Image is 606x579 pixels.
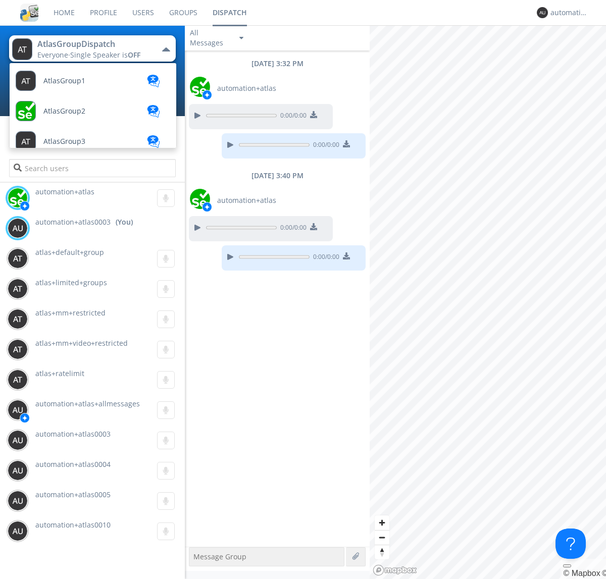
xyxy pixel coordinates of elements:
span: Reset bearing to north [375,545,389,559]
a: Mapbox [563,569,600,577]
button: Zoom in [375,515,389,530]
span: automation+atlas0010 [35,520,111,530]
div: [DATE] 3:40 PM [185,171,370,181]
div: All Messages [190,28,230,48]
span: automation+atlas0003 [35,429,111,439]
img: translation-blue.svg [146,105,161,118]
img: d2d01cd9b4174d08988066c6d424eccd [190,189,210,209]
div: (You) [116,217,133,227]
span: AtlasGroup3 [43,138,85,145]
img: cddb5a64eb264b2086981ab96f4c1ba7 [20,4,38,22]
img: translation-blue.svg [146,75,161,87]
button: Reset bearing to north [375,545,389,559]
span: automation+atlas+allmessages [35,399,140,408]
span: 0:00 / 0:00 [277,223,307,234]
img: 373638.png [8,460,28,481]
img: 373638.png [537,7,548,18]
img: download media button [310,111,317,118]
span: atlas+default+group [35,247,104,257]
span: 0:00 / 0:00 [310,140,339,151]
span: atlas+limited+groups [35,278,107,287]
img: translation-blue.svg [146,135,161,148]
img: 373638.png [12,38,32,60]
img: download media button [343,140,350,147]
span: atlas+ratelimit [35,369,84,378]
img: 373638.png [8,309,28,329]
div: [DATE] 3:32 PM [185,59,370,69]
span: 0:00 / 0:00 [310,252,339,264]
a: Mapbox logo [373,564,417,576]
div: AtlasGroupDispatch [37,38,151,50]
span: AtlasGroup2 [43,108,85,115]
button: Toggle attribution [563,564,571,567]
img: download media button [343,252,350,259]
img: download media button [310,223,317,230]
img: 373638.png [8,491,28,511]
span: automation+atlas [35,187,94,196]
img: 373638.png [8,248,28,269]
img: 373638.png [8,370,28,390]
img: 373638.png [8,279,28,299]
span: atlas+mm+restricted [35,308,106,318]
img: caret-down-sm.svg [239,37,243,39]
span: automation+atlas0005 [35,490,111,499]
div: automation+atlas0003 [550,8,588,18]
img: 373638.png [8,430,28,450]
img: d2d01cd9b4174d08988066c6d424eccd [8,188,28,208]
span: Single Speaker is [70,50,140,60]
span: atlas+mm+video+restricted [35,338,128,348]
button: Zoom out [375,530,389,545]
span: 0:00 / 0:00 [277,111,307,122]
ul: AtlasGroupDispatchEveryone·Single Speaker isOFF [9,63,177,148]
button: AtlasGroupDispatchEveryone·Single Speaker isOFF [9,35,175,62]
span: automation+atlas0003 [35,217,111,227]
img: 373638.png [8,400,28,420]
span: OFF [128,50,140,60]
img: 373638.png [8,339,28,359]
iframe: Toggle Customer Support [555,529,586,559]
span: automation+atlas0004 [35,459,111,469]
span: automation+atlas [217,83,276,93]
img: 373638.png [8,218,28,238]
img: 373638.png [8,521,28,541]
input: Search users [9,159,175,177]
span: automation+atlas [217,195,276,205]
span: Zoom out [375,531,389,545]
div: Everyone · [37,50,151,60]
img: d2d01cd9b4174d08988066c6d424eccd [190,77,210,97]
span: AtlasGroup1 [43,77,85,85]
